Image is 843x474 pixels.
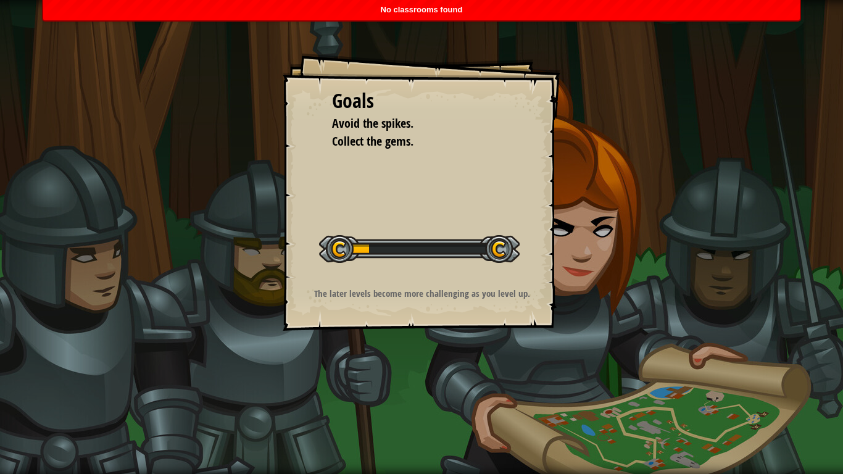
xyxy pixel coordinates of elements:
[381,5,463,14] span: No classrooms found
[317,115,508,133] li: Avoid the spikes.
[332,87,511,115] div: Goals
[332,115,413,131] span: Avoid the spikes.
[317,133,508,151] li: Collect the gems.
[332,133,413,149] span: Collect the gems.
[298,287,546,300] p: The later levels become more challenging as you level up.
